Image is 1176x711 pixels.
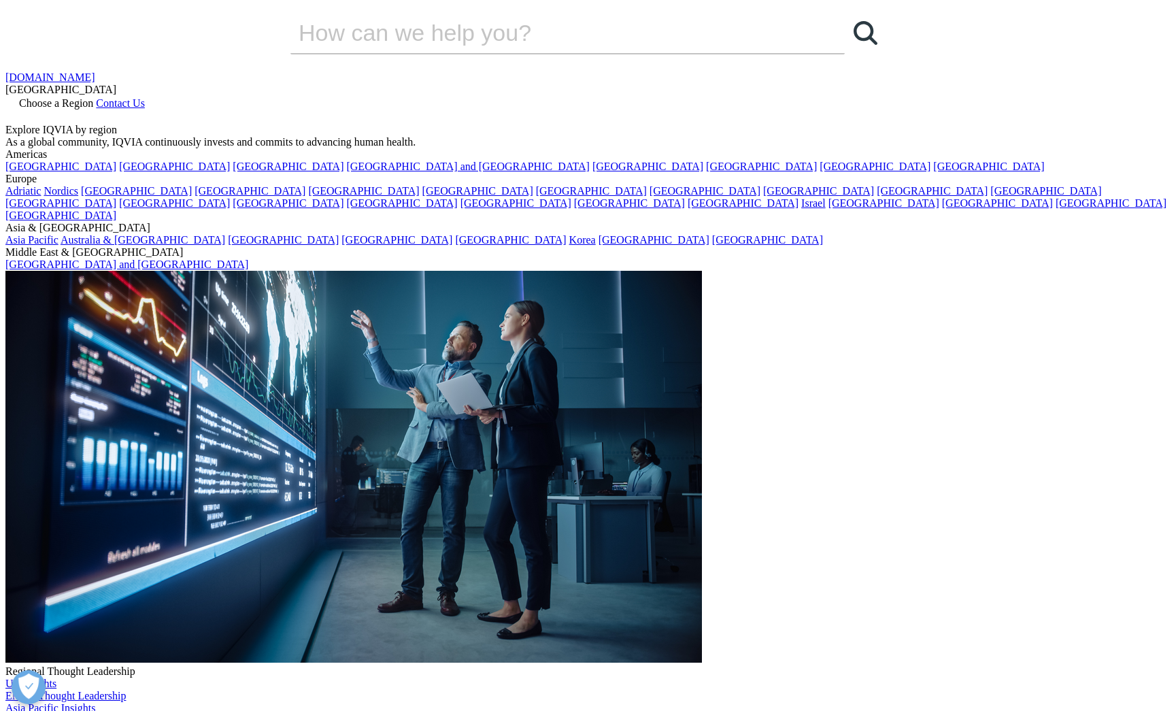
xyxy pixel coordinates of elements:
[569,234,596,246] a: Korea
[12,670,46,704] button: Präferenzen öffnen
[801,197,826,209] a: Israel
[119,161,230,172] a: [GEOGRAPHIC_DATA]
[990,185,1101,197] a: [GEOGRAPHIC_DATA]
[763,185,874,197] a: [GEOGRAPHIC_DATA]
[5,197,116,209] a: [GEOGRAPHIC_DATA]
[5,678,56,689] a: US Insights
[5,84,1171,96] div: [GEOGRAPHIC_DATA]
[5,185,41,197] a: Adriatic
[599,234,709,246] a: [GEOGRAPHIC_DATA]
[5,234,58,246] a: Asia Pacific
[233,197,343,209] a: [GEOGRAPHIC_DATA]
[5,222,1171,234] div: Asia & [GEOGRAPHIC_DATA]
[290,12,806,53] input: Suchen
[5,161,116,172] a: [GEOGRAPHIC_DATA]
[5,136,1171,148] div: As a global community, IQVIA continuously invests and commits to advancing human health.
[712,234,823,246] a: [GEOGRAPHIC_DATA]
[1056,197,1166,209] a: [GEOGRAPHIC_DATA]
[5,690,126,701] a: EMEA Thought Leadership
[308,185,419,197] a: [GEOGRAPHIC_DATA]
[61,234,225,246] a: Australia & [GEOGRAPHIC_DATA]
[5,124,1171,136] div: Explore IQVIA by region
[5,148,1171,161] div: Americas
[820,161,930,172] a: [GEOGRAPHIC_DATA]
[574,197,685,209] a: [GEOGRAPHIC_DATA]
[5,173,1171,185] div: Europe
[341,234,452,246] a: [GEOGRAPHIC_DATA]
[81,185,192,197] a: [GEOGRAPHIC_DATA]
[845,12,886,53] a: Suchen
[346,161,589,172] a: [GEOGRAPHIC_DATA] and [GEOGRAPHIC_DATA]
[5,271,702,663] img: 2093_analyzing-data-using-big-screen-display-and-laptop.png
[228,234,339,246] a: [GEOGRAPHIC_DATA]
[119,197,230,209] a: [GEOGRAPHIC_DATA]
[536,185,647,197] a: [GEOGRAPHIC_DATA]
[422,185,533,197] a: [GEOGRAPHIC_DATA]
[877,185,988,197] a: [GEOGRAPHIC_DATA]
[828,197,939,209] a: [GEOGRAPHIC_DATA]
[854,21,877,45] svg: Search
[233,161,343,172] a: [GEOGRAPHIC_DATA]
[346,197,457,209] a: [GEOGRAPHIC_DATA]
[44,185,78,197] a: Nordics
[5,665,1171,678] div: Regional Thought Leadership
[5,246,1171,259] div: Middle East & [GEOGRAPHIC_DATA]
[592,161,703,172] a: [GEOGRAPHIC_DATA]
[688,197,799,209] a: [GEOGRAPHIC_DATA]
[5,71,95,83] a: [DOMAIN_NAME]
[195,185,305,197] a: [GEOGRAPHIC_DATA]
[942,197,1053,209] a: [GEOGRAPHIC_DATA]
[455,234,566,246] a: [GEOGRAPHIC_DATA]
[96,97,145,109] a: Contact Us
[706,161,817,172] a: [GEOGRAPHIC_DATA]
[933,161,1044,172] a: [GEOGRAPHIC_DATA]
[650,185,760,197] a: [GEOGRAPHIC_DATA]
[19,97,93,109] span: Choose a Region
[5,259,248,270] a: [GEOGRAPHIC_DATA] and [GEOGRAPHIC_DATA]
[460,197,571,209] a: [GEOGRAPHIC_DATA]
[5,210,116,221] a: [GEOGRAPHIC_DATA]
